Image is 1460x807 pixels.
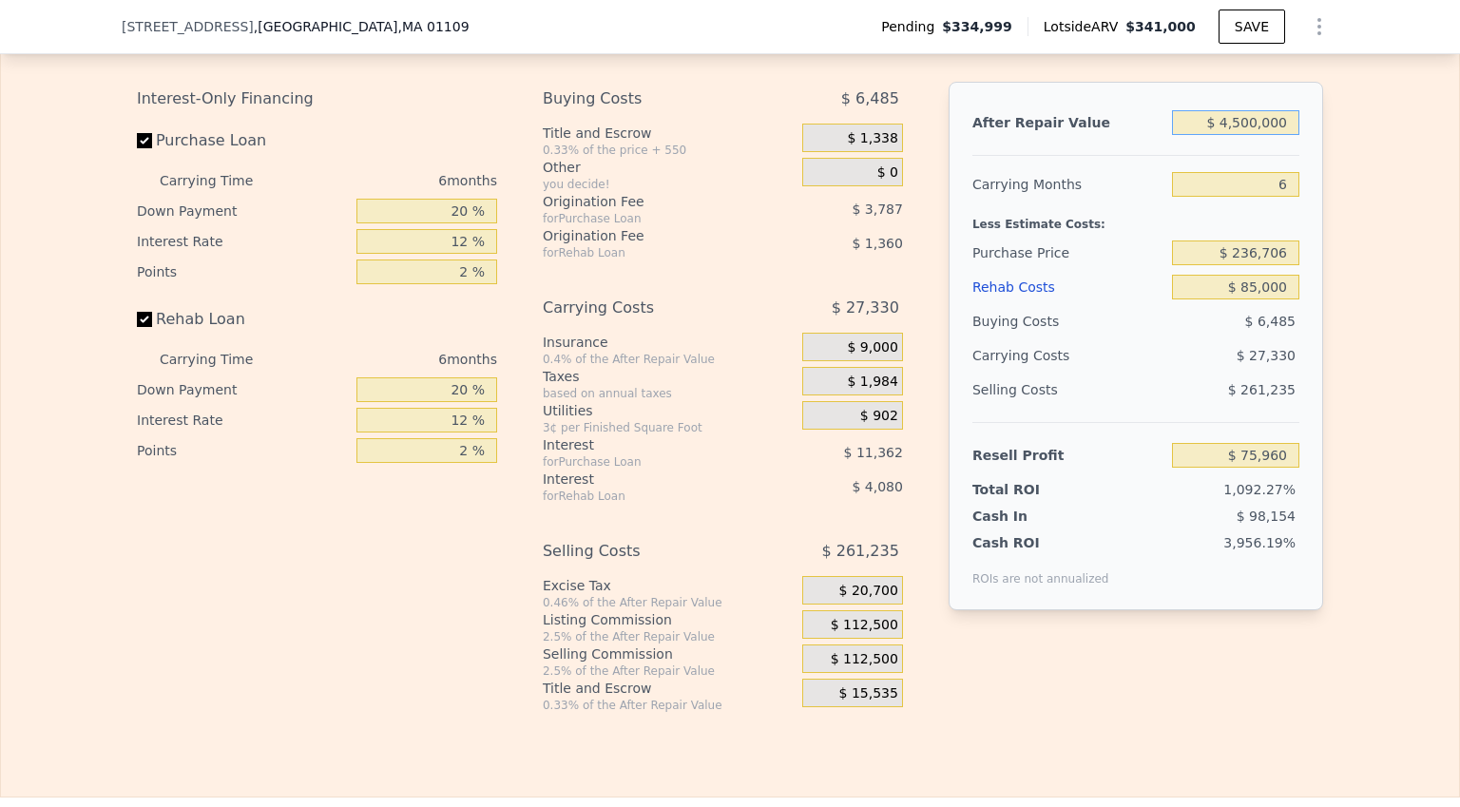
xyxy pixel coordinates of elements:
[291,344,497,375] div: 6 months
[254,17,470,36] span: , [GEOGRAPHIC_DATA]
[137,82,497,116] div: Interest-Only Financing
[852,202,902,217] span: $ 3,787
[543,352,795,367] div: 0.4% of the After Repair Value
[543,663,795,679] div: 2.5% of the After Repair Value
[832,291,899,325] span: $ 27,330
[543,435,755,454] div: Interest
[821,534,898,568] span: $ 261,235
[137,302,349,336] label: Rehab Loan
[543,576,795,595] div: Excise Tax
[847,339,897,356] span: $ 9,000
[1237,348,1296,363] span: $ 27,330
[972,236,1164,270] div: Purchase Price
[137,312,152,327] input: Rehab Loan
[1245,314,1296,329] span: $ 6,485
[543,211,755,226] div: for Purchase Loan
[160,165,283,196] div: Carrying Time
[543,124,795,143] div: Title and Escrow
[972,480,1091,499] div: Total ROI
[543,470,755,489] div: Interest
[972,106,1164,140] div: After Repair Value
[1219,10,1285,44] button: SAVE
[972,270,1164,304] div: Rehab Costs
[860,408,898,425] span: $ 902
[543,629,795,644] div: 2.5% of the After Repair Value
[841,82,899,116] span: $ 6,485
[543,679,795,698] div: Title and Escrow
[972,167,1164,202] div: Carrying Months
[972,533,1109,552] div: Cash ROI
[543,386,795,401] div: based on annual taxes
[881,17,942,36] span: Pending
[844,445,903,460] span: $ 11,362
[839,685,898,702] span: $ 15,535
[543,291,755,325] div: Carrying Costs
[543,644,795,663] div: Selling Commission
[1223,482,1296,497] span: 1,092.27%
[1223,535,1296,550] span: 3,956.19%
[972,552,1109,586] div: ROIs are not annualized
[543,245,755,260] div: for Rehab Loan
[852,236,902,251] span: $ 1,360
[972,202,1299,236] div: Less Estimate Costs:
[543,420,795,435] div: 3¢ per Finished Square Foot
[847,130,897,147] span: $ 1,338
[160,344,283,375] div: Carrying Time
[543,610,795,629] div: Listing Commission
[972,338,1091,373] div: Carrying Costs
[543,367,795,386] div: Taxes
[972,373,1164,407] div: Selling Costs
[137,257,349,287] div: Points
[543,333,795,352] div: Insurance
[543,534,755,568] div: Selling Costs
[543,595,795,610] div: 0.46% of the After Repair Value
[852,479,902,494] span: $ 4,080
[137,405,349,435] div: Interest Rate
[543,454,755,470] div: for Purchase Loan
[543,143,795,158] div: 0.33% of the price + 550
[137,226,349,257] div: Interest Rate
[137,124,349,158] label: Purchase Loan
[972,304,1164,338] div: Buying Costs
[291,165,497,196] div: 6 months
[137,375,349,405] div: Down Payment
[839,583,898,600] span: $ 20,700
[543,177,795,192] div: you decide!
[972,507,1091,526] div: Cash In
[543,401,795,420] div: Utilities
[137,196,349,226] div: Down Payment
[543,82,755,116] div: Buying Costs
[877,164,898,182] span: $ 0
[942,17,1012,36] span: $334,999
[1300,8,1338,46] button: Show Options
[397,19,469,34] span: , MA 01109
[972,438,1164,472] div: Resell Profit
[543,192,755,211] div: Origination Fee
[543,698,795,713] div: 0.33% of the After Repair Value
[122,17,254,36] span: [STREET_ADDRESS]
[1044,17,1125,36] span: Lotside ARV
[137,435,349,466] div: Points
[543,226,755,245] div: Origination Fee
[1228,382,1296,397] span: $ 261,235
[831,617,898,634] span: $ 112,500
[543,489,755,504] div: for Rehab Loan
[1237,509,1296,524] span: $ 98,154
[847,374,897,391] span: $ 1,984
[543,158,795,177] div: Other
[1125,19,1196,34] span: $341,000
[137,133,152,148] input: Purchase Loan
[831,651,898,668] span: $ 112,500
